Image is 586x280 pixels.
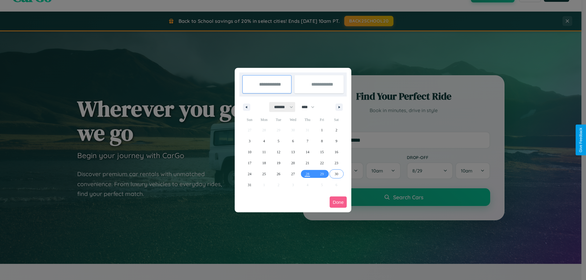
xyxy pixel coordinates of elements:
[248,168,251,179] span: 24
[286,168,300,179] button: 27
[329,115,344,125] span: Sat
[278,136,280,147] span: 5
[291,158,295,168] span: 20
[242,115,257,125] span: Sun
[315,158,329,168] button: 22
[329,125,344,136] button: 2
[262,168,266,179] span: 25
[257,136,271,147] button: 4
[335,168,338,179] span: 30
[315,147,329,158] button: 15
[257,168,271,179] button: 25
[315,168,329,179] button: 29
[300,136,315,147] button: 7
[335,147,338,158] span: 16
[329,136,344,147] button: 9
[291,168,295,179] span: 27
[286,136,300,147] button: 6
[286,158,300,168] button: 20
[315,115,329,125] span: Fri
[242,136,257,147] button: 3
[262,158,266,168] span: 18
[306,168,309,179] span: 28
[263,136,265,147] span: 4
[242,168,257,179] button: 24
[306,136,308,147] span: 7
[321,136,323,147] span: 8
[286,147,300,158] button: 13
[242,179,257,190] button: 31
[306,158,309,168] span: 21
[277,147,280,158] span: 12
[315,136,329,147] button: 8
[257,158,271,168] button: 18
[335,136,337,147] span: 9
[320,147,324,158] span: 15
[291,147,295,158] span: 13
[321,125,323,136] span: 1
[292,136,294,147] span: 6
[300,168,315,179] button: 28
[320,168,324,179] span: 29
[271,158,286,168] button: 19
[335,158,338,168] span: 23
[271,147,286,158] button: 12
[271,168,286,179] button: 26
[579,128,583,152] div: Give Feedback
[271,136,286,147] button: 5
[248,179,251,190] span: 31
[300,115,315,125] span: Thu
[257,147,271,158] button: 11
[271,115,286,125] span: Tue
[242,158,257,168] button: 17
[306,147,309,158] span: 14
[248,158,251,168] span: 17
[315,125,329,136] button: 1
[329,158,344,168] button: 23
[249,136,251,147] span: 3
[329,168,344,179] button: 30
[329,147,344,158] button: 16
[335,125,337,136] span: 2
[286,115,300,125] span: Wed
[300,158,315,168] button: 21
[257,115,271,125] span: Mon
[330,197,347,208] button: Done
[300,147,315,158] button: 14
[277,158,280,168] span: 19
[262,147,266,158] span: 11
[277,168,280,179] span: 26
[248,147,251,158] span: 10
[320,158,324,168] span: 22
[242,147,257,158] button: 10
